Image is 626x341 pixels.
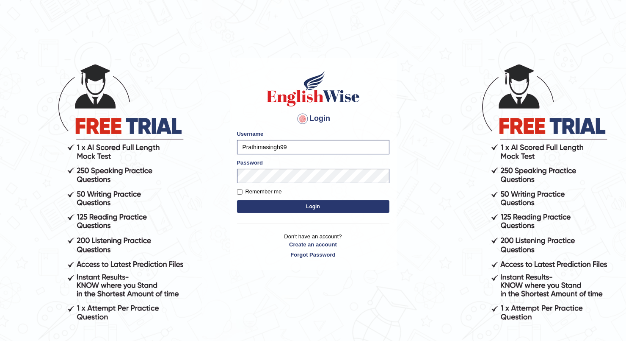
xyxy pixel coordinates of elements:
p: Don't have an account? [237,232,389,259]
input: Remember me [237,189,243,195]
label: Username [237,130,264,138]
button: Login [237,200,389,213]
label: Password [237,159,263,167]
a: Forgot Password [237,251,389,259]
a: Create an account [237,240,389,249]
label: Remember me [237,187,282,196]
h4: Login [237,112,389,126]
img: Logo of English Wise sign in for intelligent practice with AI [265,70,361,108]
